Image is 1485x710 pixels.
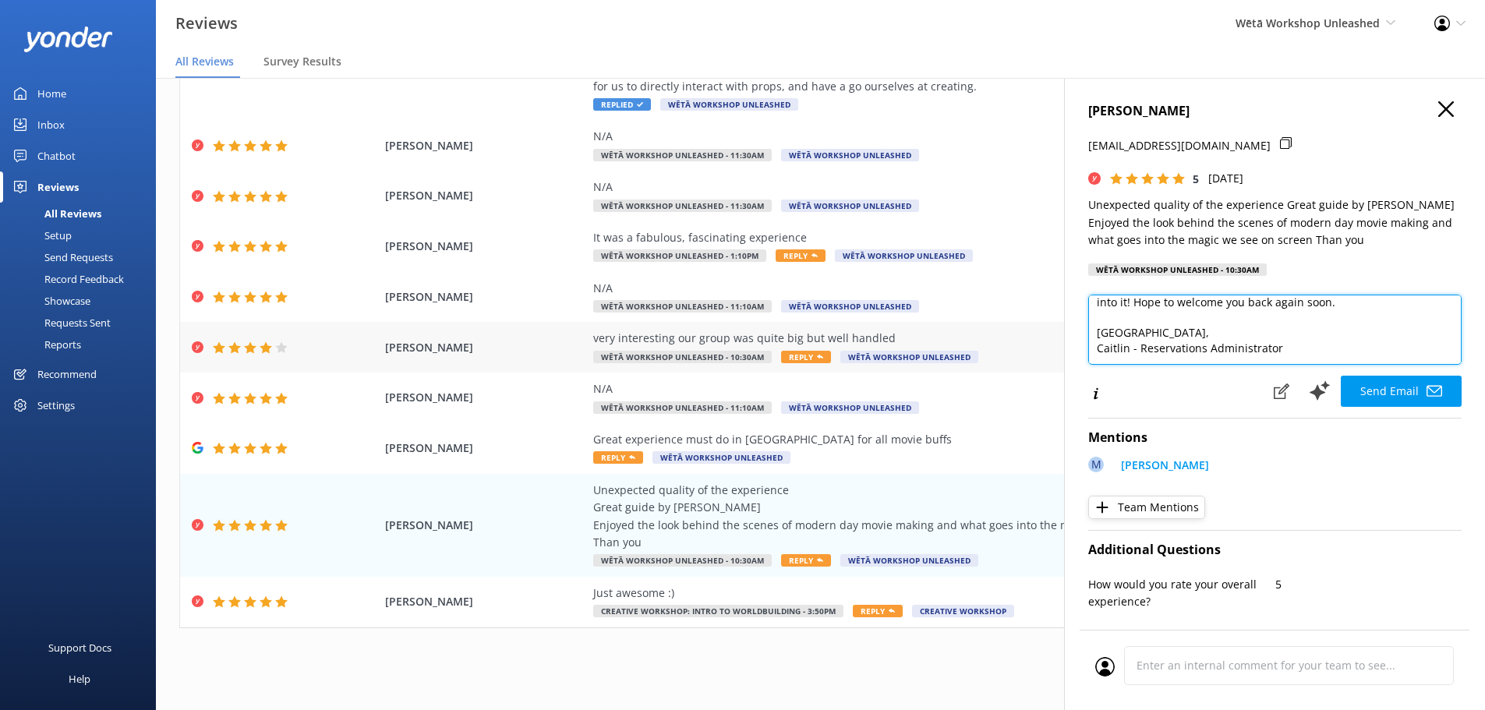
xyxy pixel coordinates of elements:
[1438,101,1454,118] button: Close
[9,246,156,268] a: Send Requests
[781,554,831,567] span: Reply
[263,54,341,69] span: Survey Results
[781,300,919,313] span: Wētā Workshop Unleashed
[1088,101,1462,122] h4: [PERSON_NAME]
[385,238,586,255] span: [PERSON_NAME]
[840,554,978,567] span: Wētā Workshop Unleashed
[9,246,113,268] div: Send Requests
[1088,263,1267,276] div: Wētā Workshop Unleashed - 10:30am
[385,593,586,610] span: [PERSON_NAME]
[593,149,772,161] span: Wētā Workshop Unleashed - 11:30am
[1088,457,1104,472] div: M
[9,290,156,312] a: Showcase
[652,451,790,464] span: Wētā Workshop Unleashed
[9,224,72,246] div: Setup
[781,401,919,414] span: Wētā Workshop Unleashed
[37,171,79,203] div: Reviews
[9,334,81,355] div: Reports
[9,203,101,224] div: All Reviews
[1088,496,1205,519] button: Team Mentions
[776,249,826,262] span: Reply
[1088,137,1271,154] p: [EMAIL_ADDRESS][DOMAIN_NAME]
[593,380,1303,397] div: N/A
[593,351,772,363] span: Wētā Workshop Unleashed - 10:30am
[385,288,586,306] span: [PERSON_NAME]
[37,78,66,109] div: Home
[1088,196,1462,249] p: Unexpected quality of the experience Great guide by [PERSON_NAME] Enjoyed the look behind the sce...
[37,390,75,421] div: Settings
[1193,171,1199,186] span: 5
[9,290,90,312] div: Showcase
[1275,576,1462,593] p: 5
[835,249,973,262] span: Wētā Workshop Unleashed
[175,54,234,69] span: All Reviews
[1341,376,1462,407] button: Send Email
[23,26,113,52] img: yonder-white-logo.png
[593,330,1303,347] div: very interesting our group was quite big but well handled
[593,605,843,617] span: Creative Workshop: Intro to Worldbuilding - 3:50pm
[9,312,111,334] div: Requests Sent
[853,605,903,617] span: Reply
[593,554,772,567] span: Wētā Workshop Unleashed - 10:30am
[593,431,1303,448] div: Great experience must do in [GEOGRAPHIC_DATA] for all movie buffs
[175,11,238,36] h3: Reviews
[593,482,1303,552] div: Unexpected quality of the experience Great guide by [PERSON_NAME] Enjoyed the look behind the sce...
[1088,428,1462,448] h4: Mentions
[385,339,586,356] span: [PERSON_NAME]
[385,137,586,154] span: [PERSON_NAME]
[593,280,1303,297] div: N/A
[1088,540,1462,560] h4: Additional Questions
[9,268,156,290] a: Record Feedback
[385,187,586,204] span: [PERSON_NAME]
[781,149,919,161] span: Wētā Workshop Unleashed
[48,632,111,663] div: Support Docs
[9,334,156,355] a: Reports
[593,98,651,111] span: Replied
[385,440,586,457] span: [PERSON_NAME]
[593,401,772,414] span: Wētā Workshop Unleashed - 11:10am
[9,203,156,224] a: All Reviews
[37,140,76,171] div: Chatbot
[593,300,772,313] span: Wētā Workshop Unleashed - 11:10am
[840,351,978,363] span: Wētā Workshop Unleashed
[781,200,919,212] span: Wētā Workshop Unleashed
[593,229,1303,246] div: It was a fabulous, fascinating experience
[1113,457,1209,478] a: [PERSON_NAME]
[385,389,586,406] span: [PERSON_NAME]
[1236,16,1380,30] span: Wētā Workshop Unleashed
[593,451,643,464] span: Reply
[660,98,798,111] span: Wētā Workshop Unleashed
[593,128,1303,145] div: N/A
[593,249,766,262] span: Wētā Workshop Unleashed - 1:10pm
[385,517,586,534] span: [PERSON_NAME]
[593,178,1303,196] div: N/A
[1088,576,1275,611] p: How would you rate your overall experience?
[912,605,1014,617] span: Creative Workshop
[781,351,831,363] span: Reply
[37,359,97,390] div: Recommend
[1121,457,1209,474] p: [PERSON_NAME]
[593,585,1303,602] div: Just awesome :)
[9,312,156,334] a: Requests Sent
[1208,170,1243,187] p: [DATE]
[1095,657,1115,676] img: user_profile.svg
[37,109,65,140] div: Inbox
[9,268,124,290] div: Record Feedback
[593,200,772,212] span: Wētā Workshop Unleashed - 11:30am
[69,663,90,694] div: Help
[1088,295,1462,365] textarea: Kia ora [PERSON_NAME], Thanks so much for your wonderful feedback! We're thrilled to hear you enj...
[9,224,156,246] a: Setup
